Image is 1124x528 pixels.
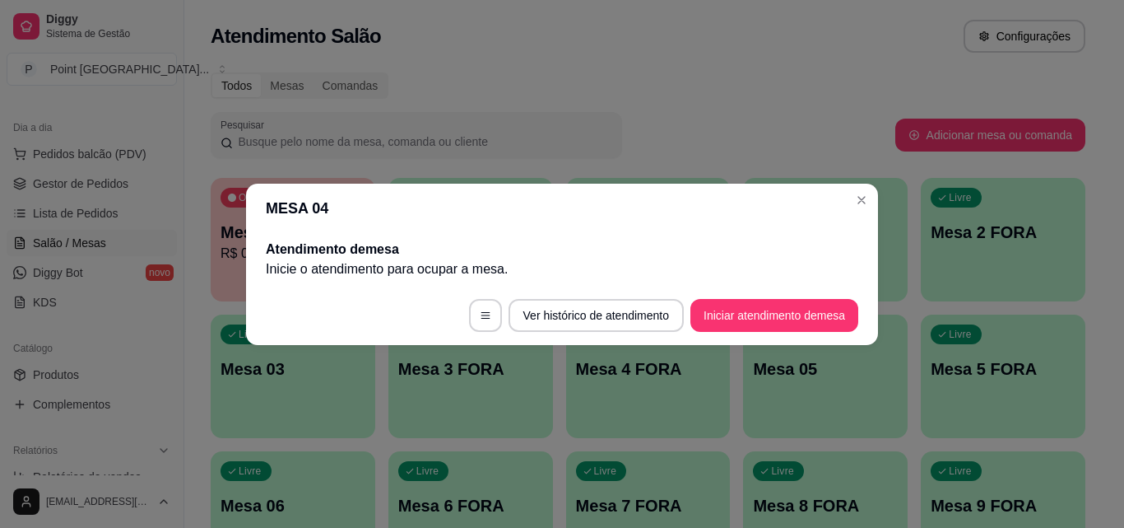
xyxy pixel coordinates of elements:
h2: Atendimento de mesa [266,240,858,259]
p: Inicie o atendimento para ocupar a mesa . [266,259,858,279]
button: Iniciar atendimento demesa [690,299,858,332]
button: Ver histórico de atendimento [509,299,684,332]
button: Close [848,187,875,213]
header: MESA 04 [246,184,878,233]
